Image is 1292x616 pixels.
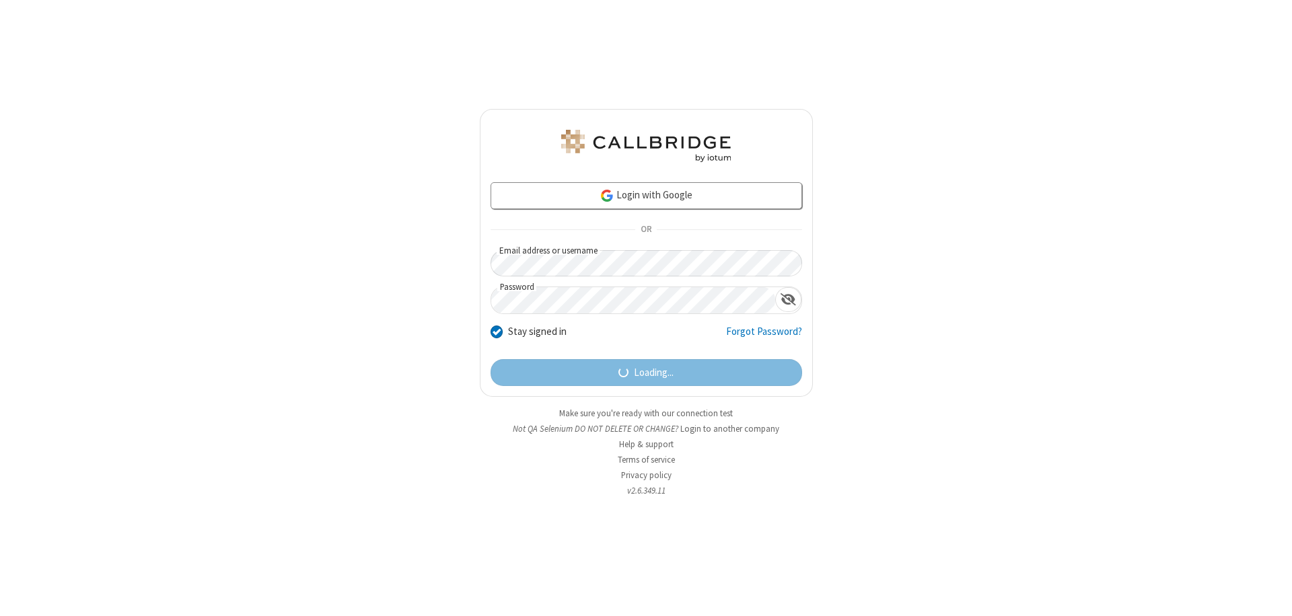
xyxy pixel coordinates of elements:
a: Forgot Password? [726,324,802,350]
a: Privacy policy [621,469,672,481]
input: Password [491,287,775,313]
div: Show password [775,287,801,312]
li: Not QA Selenium DO NOT DELETE OR CHANGE? [480,422,813,435]
button: Loading... [491,359,802,386]
a: Help & support [619,438,674,450]
button: Login to another company [680,422,779,435]
input: Email address or username [491,250,802,276]
img: QA Selenium DO NOT DELETE OR CHANGE [559,130,733,162]
span: OR [635,221,657,239]
a: Terms of service [618,454,675,465]
li: v2.6.349.11 [480,484,813,497]
iframe: Chat [1258,581,1282,607]
img: google-icon.png [600,188,614,203]
label: Stay signed in [508,324,567,340]
a: Make sure you're ready with our connection test [559,408,733,419]
a: Login with Google [491,182,802,209]
span: Loading... [634,365,674,381]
